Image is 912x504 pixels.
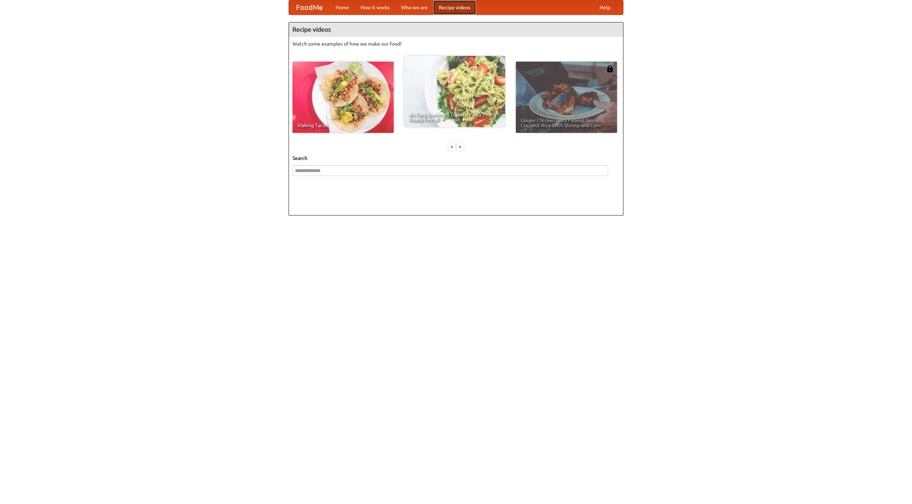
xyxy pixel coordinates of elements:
span: Making Tacos [297,123,389,128]
img: 483408.png [606,65,613,72]
a: FoodMe [289,0,330,15]
h5: Search [292,155,620,162]
span: An Easy, Summery Tomato Pasta That's Ready for Fall [409,112,500,122]
a: Making Tacos [292,62,394,133]
a: Help [594,0,616,15]
div: « [449,142,455,151]
a: How it works [355,0,395,15]
div: » [457,142,463,151]
p: Watch some examples of how we make our food! [292,40,620,47]
h4: Recipe videos [289,22,623,37]
a: An Easy, Summery Tomato Pasta That's Ready for Fall [404,56,505,127]
a: Who we are [395,0,433,15]
a: Recipe videos [433,0,476,15]
a: Home [330,0,355,15]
